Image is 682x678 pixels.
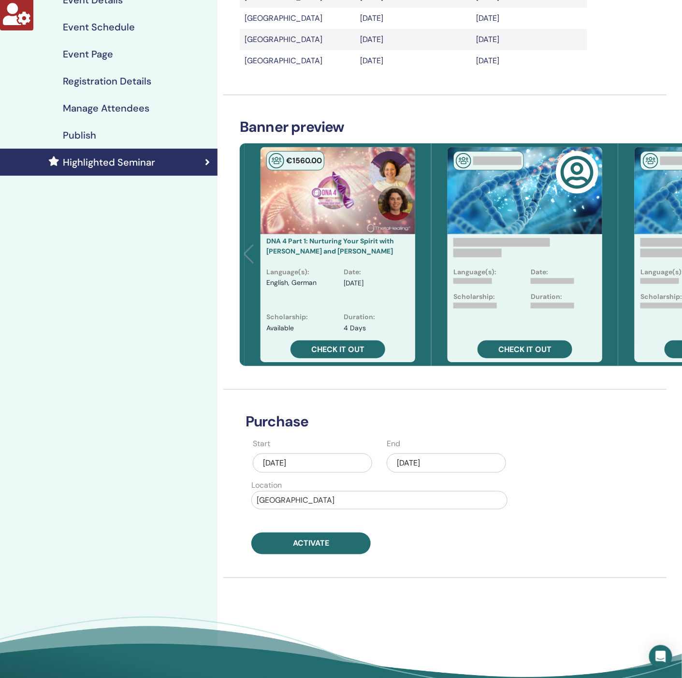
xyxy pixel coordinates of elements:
[387,453,506,473] div: [DATE]
[286,155,322,166] span: € 1560 .00
[290,340,385,358] a: Check it out
[266,267,309,277] p: Language(s) :
[266,312,308,322] p: Scholarship :
[266,237,394,255] a: DNA 4 Part 1: Nurturing Your Spirit with [PERSON_NAME] and [PERSON_NAME]
[63,156,155,168] h4: Highlighted Seminar
[240,50,356,71] td: [GEOGRAPHIC_DATA]
[344,278,363,288] p: [DATE]
[293,538,329,549] span: Activate
[240,8,356,29] td: [GEOGRAPHIC_DATA]
[63,129,96,141] h4: Publish
[344,267,361,277] p: Date :
[471,8,587,29] td: [DATE]
[531,292,562,302] p: Duration:
[378,186,413,221] img: default.jpg
[63,48,113,60] h4: Event Page
[369,151,411,194] img: default.jpg
[478,340,572,358] a: Check it out
[269,153,284,169] img: In-Person Seminar
[63,102,149,114] h4: Manage Attendees
[387,438,400,450] label: End
[471,50,587,71] td: [DATE]
[453,292,495,302] p: Scholarship:
[240,413,587,430] h3: Purchase
[240,29,356,50] td: [GEOGRAPHIC_DATA]
[266,278,317,304] p: English, German
[649,645,672,668] div: Open Intercom Messenger
[344,323,366,333] p: 4 Days
[453,267,496,277] p: Language(s):
[63,75,151,87] h4: Registration Details
[531,267,548,277] p: Date:
[253,453,372,473] div: [DATE]
[560,155,594,189] img: user-circle-regular.svg
[63,21,135,33] h4: Event Schedule
[344,312,375,322] p: Duration :
[643,153,658,169] img: In-Person Seminar
[251,480,282,491] label: Location
[311,344,364,354] span: Check it out
[471,29,587,50] td: [DATE]
[498,344,551,354] span: Check it out
[640,292,682,302] p: Scholarship:
[253,438,270,450] label: Start
[356,29,472,50] td: [DATE]
[356,50,472,71] td: [DATE]
[266,323,294,333] p: Available
[356,8,472,29] td: [DATE]
[456,153,471,169] img: In-Person Seminar
[251,533,371,554] button: Activate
